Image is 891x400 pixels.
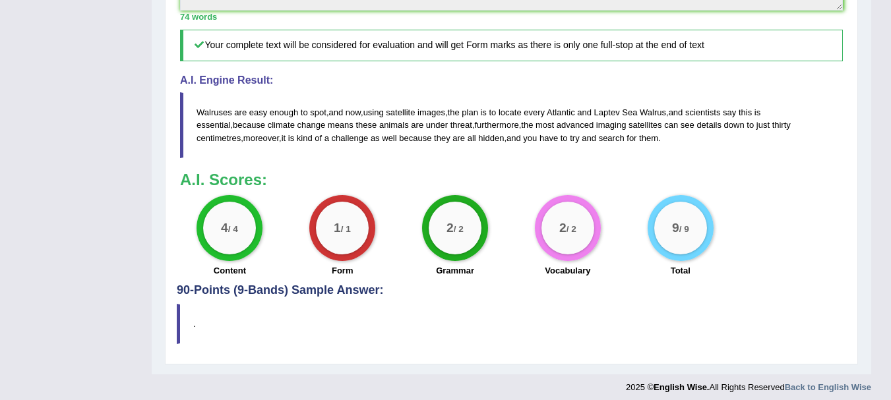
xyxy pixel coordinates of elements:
[627,133,636,143] span: for
[310,107,326,117] span: spot
[297,133,313,143] span: kind
[559,221,567,235] big: 2
[328,120,353,130] span: means
[480,107,486,117] span: is
[570,133,579,143] span: try
[679,224,689,234] small: / 9
[582,133,596,143] span: and
[523,133,537,143] span: you
[521,120,533,130] span: the
[249,107,267,117] span: easy
[567,224,576,234] small: / 2
[363,107,384,117] span: using
[489,107,497,117] span: to
[599,133,625,143] span: search
[301,107,308,117] span: to
[446,221,454,235] big: 2
[450,120,472,130] span: threat
[547,107,575,117] span: Atlantic
[640,107,666,117] span: Walrus
[672,221,679,235] big: 9
[462,107,478,117] span: plan
[411,120,423,130] span: are
[315,133,322,143] span: of
[180,92,843,157] blockquote: , , , , , , , , , , .
[180,74,843,86] h4: A.I. Engine Result:
[507,133,521,143] span: and
[785,382,871,392] a: Back to English Wise
[754,107,760,117] span: is
[561,133,568,143] span: to
[214,264,246,277] label: Content
[524,107,545,117] span: every
[197,133,241,143] span: centimetres
[681,120,694,130] span: see
[622,107,637,117] span: Sea
[243,133,279,143] span: moreover
[382,133,396,143] span: well
[499,107,522,117] span: locate
[654,382,709,392] strong: English Wise.
[468,133,476,143] span: all
[723,107,736,117] span: say
[288,133,294,143] span: is
[664,120,678,130] span: can
[747,120,754,130] span: to
[233,120,265,130] span: because
[724,120,745,130] span: down
[629,120,662,130] span: satellites
[341,224,351,234] small: / 1
[282,133,286,143] span: it
[452,133,465,143] span: are
[536,120,554,130] span: most
[417,107,445,117] span: images
[685,107,720,117] span: scientists
[297,120,326,130] span: change
[221,221,228,235] big: 4
[371,133,380,143] span: as
[478,133,504,143] span: hidden
[696,120,722,130] span: details
[557,120,594,130] span: advanced
[739,107,752,117] span: this
[379,120,409,130] span: animals
[334,221,341,235] big: 1
[268,120,295,130] span: climate
[386,107,415,117] span: satellite
[669,107,683,117] span: and
[355,120,377,130] span: these
[180,30,843,61] h5: Your complete text will be considered for evaluation and will get Form marks as there is only one...
[324,133,329,143] span: a
[180,11,843,23] div: 74 words
[234,107,247,117] span: are
[329,107,344,117] span: and
[228,224,238,234] small: / 4
[454,224,464,234] small: / 2
[639,133,658,143] span: them
[671,264,691,277] label: Total
[399,133,431,143] span: because
[177,304,846,344] blockquote: .
[577,107,592,117] span: and
[594,107,620,117] span: Laptev
[426,120,448,130] span: under
[539,133,558,143] span: have
[596,120,627,130] span: imaging
[626,374,871,393] div: 2025 © All Rights Reserved
[772,120,791,130] span: thirty
[448,107,460,117] span: the
[332,133,369,143] span: challenge
[436,264,474,277] label: Grammar
[180,171,267,188] b: A.I. Scores:
[197,107,232,117] span: Walruses
[197,120,230,130] span: essential
[545,264,590,277] label: Vocabulary
[475,120,519,130] span: furthermore
[756,120,770,130] span: just
[434,133,450,143] span: they
[346,107,361,117] span: now
[270,107,298,117] span: enough
[332,264,353,277] label: Form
